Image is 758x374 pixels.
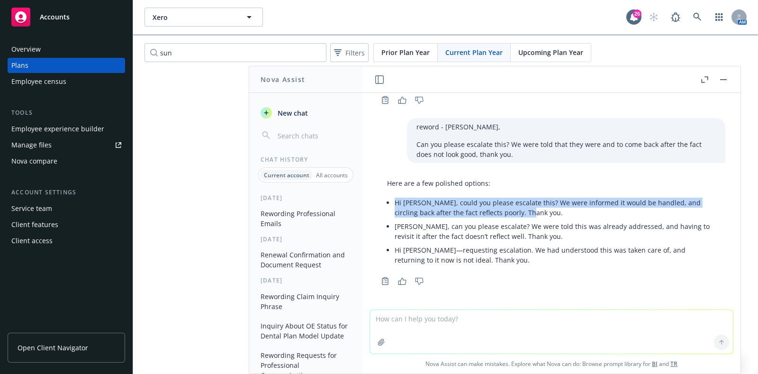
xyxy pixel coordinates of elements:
[11,201,52,216] div: Service team
[8,121,125,137] a: Employee experience builder
[387,178,716,188] p: Here are a few polished options:
[8,154,125,169] a: Nova compare
[395,198,716,218] p: Hi [PERSON_NAME], could you please escalate this? We were informed it would be handled, and circl...
[8,233,125,248] a: Client access
[257,318,355,344] button: Inquiry About OE Status for Dental Plan Model Update
[249,155,362,164] div: Chat History
[257,289,355,314] button: Rewording Claim Inquiry Phrase
[395,245,716,265] p: Hi [PERSON_NAME]—requesting escalation. We had understood this was taken care of, and returning t...
[144,43,326,62] input: Search by name
[257,247,355,273] button: Renewal Confirmation and Document Request
[257,104,355,121] button: New chat
[381,96,389,104] svg: Copy to clipboard
[264,171,309,179] p: Current account
[11,74,66,89] div: Employee census
[18,343,88,353] span: Open Client Navigator
[11,137,52,153] div: Manage files
[249,194,362,202] div: [DATE]
[416,139,716,159] p: Can you please escalate this? We were told that they were and to come back after the fact does no...
[710,8,729,27] a: Switch app
[345,48,365,58] span: Filters
[518,47,583,57] span: Upcoming Plan Year
[644,8,663,27] a: Start snowing
[11,217,58,232] div: Client features
[249,276,362,284] div: [DATE]
[8,42,125,57] a: Overview
[249,235,362,243] div: [DATE]
[8,58,125,73] a: Plans
[332,46,367,60] span: Filters
[8,137,125,153] a: Manage files
[11,154,57,169] div: Nova compare
[412,274,427,288] button: Thumbs down
[316,171,348,179] p: All accounts
[8,4,125,30] a: Accounts
[416,122,716,132] p: reword - [PERSON_NAME],
[670,360,677,368] a: TR
[40,13,70,21] span: Accounts
[276,129,351,142] input: Search chats
[153,12,235,22] span: Xero
[8,217,125,232] a: Client features
[652,360,658,368] a: BI
[11,121,104,137] div: Employee experience builder
[11,42,41,57] div: Overview
[257,206,355,231] button: Rewording Professional Emails
[8,188,125,197] div: Account settings
[330,43,369,62] button: Filters
[445,47,503,57] span: Current Plan Year
[276,108,308,118] span: New chat
[381,47,430,57] span: Prior Plan Year
[366,354,737,374] span: Nova Assist can make mistakes. Explore what Nova can do: Browse prompt library for and
[381,277,389,285] svg: Copy to clipboard
[666,8,685,27] a: Report a Bug
[395,221,716,241] p: [PERSON_NAME], can you please escalate? We were told this was already addressed, and having to re...
[144,8,263,27] button: Xero
[8,74,125,89] a: Employee census
[633,9,641,18] div: 26
[261,74,305,84] h1: Nova Assist
[8,108,125,118] div: Tools
[11,233,53,248] div: Client access
[11,58,28,73] div: Plans
[412,93,427,107] button: Thumbs down
[688,8,707,27] a: Search
[8,201,125,216] a: Service team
